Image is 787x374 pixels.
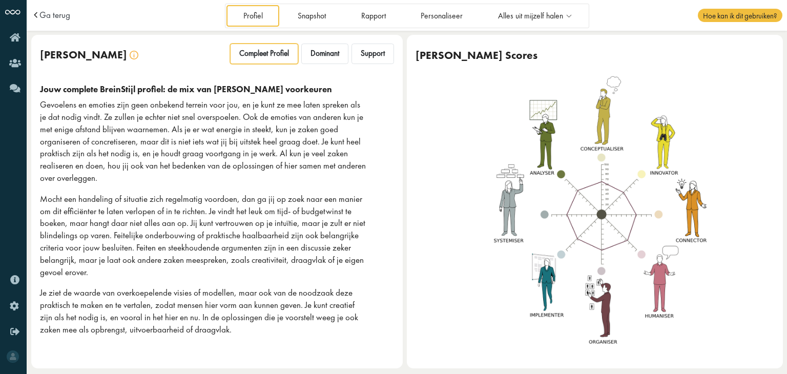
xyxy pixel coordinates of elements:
a: Profiel [226,5,279,26]
a: Rapport [344,5,402,26]
span: Support [361,49,385,58]
span: Alles uit mijzelf halen [498,12,563,20]
img: generalist [485,75,719,354]
span: Hoe kan ik dit gebruiken? [698,9,782,22]
span: Compleet Profiel [239,49,289,58]
div: Jouw complete BreinStijl profiel: de mix van [PERSON_NAME] voorkeuren [40,84,394,94]
a: Snapshot [281,5,343,26]
a: Alles uit mijzelf halen [481,5,587,26]
div: [PERSON_NAME] Scores [416,49,537,62]
a: Ga terug [39,11,70,19]
p: Mocht een handeling of situatie zich regelmatig voordoen, dan ga jij op zoek naar een manier om d... [40,193,368,279]
img: info.svg [130,51,138,59]
span: [PERSON_NAME] [40,48,127,61]
a: Personaliseer [404,5,480,26]
p: Gevoelens en emoties zijn geen onbekend terrein voor jou, en je kunt ze mee laten spreken als je ... [40,99,368,184]
p: Je ziet de waarde van overkoepelende visies of modellen, maar ook van de noodzaak deze praktisch ... [40,287,368,336]
span: Dominant [310,49,339,58]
